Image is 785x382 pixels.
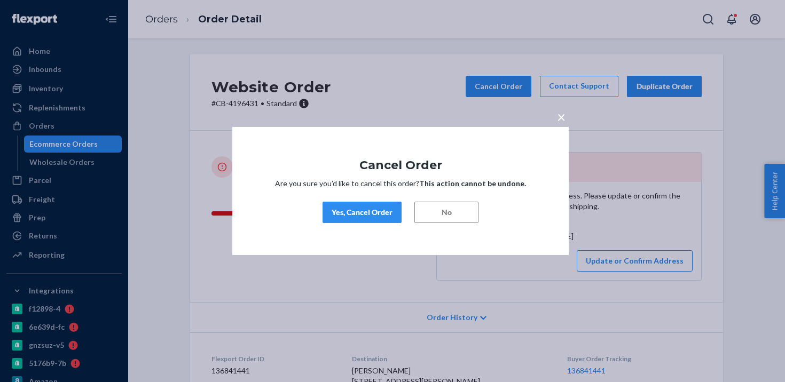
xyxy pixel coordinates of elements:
div: Yes, Cancel Order [332,207,392,218]
span: × [557,108,566,126]
button: No [414,202,478,223]
strong: This action cannot be undone. [419,179,526,188]
h1: Cancel Order [264,159,537,172]
p: Are you sure you’d like to cancel this order? [264,178,537,189]
button: Yes, Cancel Order [323,202,402,223]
